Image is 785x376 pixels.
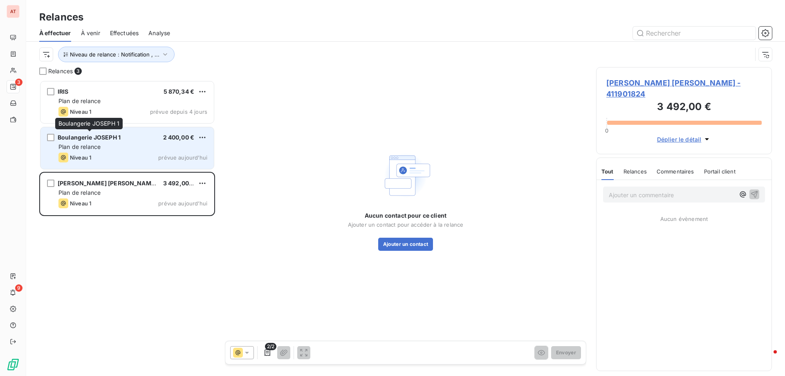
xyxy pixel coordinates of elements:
[150,108,207,115] span: prévue depuis 4 jours
[110,29,139,37] span: Effectuées
[164,88,195,95] span: 5 870,34 €
[7,5,20,18] div: AT
[81,29,100,37] span: À venir
[601,168,614,175] span: Tout
[58,120,119,127] span: Boulangerie JOSEPH 1
[265,343,276,350] span: 2/2
[158,200,207,207] span: prévue aujourd’hui
[757,348,777,368] iframe: Intercom live chat
[348,221,464,228] span: Ajouter un contact pour accéder à la relance
[58,180,157,187] span: [PERSON_NAME] [PERSON_NAME]
[74,68,82,75] span: 3
[58,47,175,62] button: Niveau de relance : Notification , ...
[551,346,581,359] button: Envoyer
[605,127,608,134] span: 0
[655,135,714,144] button: Déplier le détail
[58,134,121,141] span: Boulangerie JOSEPH 1
[39,10,83,25] h3: Relances
[378,238,433,251] button: Ajouter un contact
[39,29,71,37] span: À effectuer
[624,168,647,175] span: Relances
[704,168,736,175] span: Portail client
[657,135,702,144] span: Déplier le détail
[70,154,91,161] span: Niveau 1
[58,88,69,95] span: IRIS
[15,284,22,292] span: 9
[58,143,101,150] span: Plan de relance
[158,154,207,161] span: prévue aujourd’hui
[48,67,73,75] span: Relances
[58,189,101,196] span: Plan de relance
[606,99,762,116] h3: 3 492,00 €
[15,79,22,86] span: 3
[379,149,432,202] img: Empty state
[58,97,101,104] span: Plan de relance
[365,212,446,220] span: Aucun contact pour ce client
[7,358,20,371] img: Logo LeanPay
[163,180,195,187] span: 3 492,00 €
[70,51,159,58] span: Niveau de relance : Notification , ...
[633,27,756,40] input: Rechercher
[70,108,91,115] span: Niveau 1
[70,200,91,207] span: Niveau 1
[606,77,762,99] span: [PERSON_NAME] [PERSON_NAME] - 411901824
[660,216,708,222] span: Aucun évènement
[163,134,195,141] span: 2 400,00 €
[148,29,170,37] span: Analyse
[39,80,215,376] div: grid
[657,168,694,175] span: Commentaires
